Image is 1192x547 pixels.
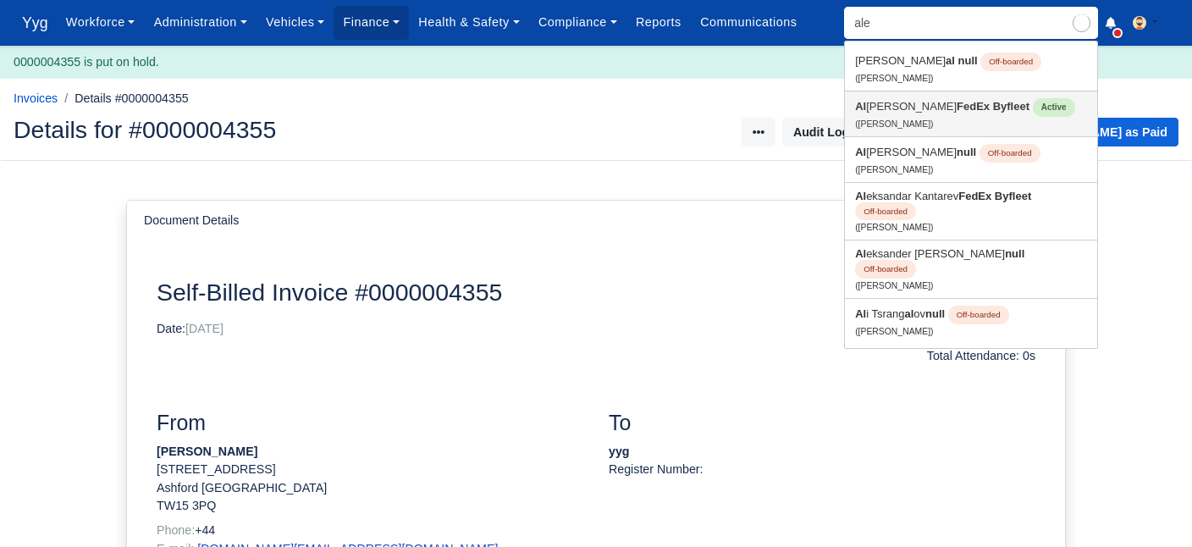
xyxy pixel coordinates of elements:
strong: null [925,307,945,320]
span: Phone: [157,523,195,537]
strong: Al [855,307,866,320]
div: Register Number: [596,461,1048,478]
h4: Week 38 [835,278,1035,300]
span: Off-boarded [948,306,1009,324]
a: [PERSON_NAME]al null Off-boarded ([PERSON_NAME]) [845,46,1097,91]
li: Details #0000004355 [58,89,189,108]
h2: Self-Billed Invoice #0000004355 [157,278,809,307]
h3: From [157,411,583,436]
small: ([PERSON_NAME]) [855,165,933,174]
a: Workforce [57,6,145,39]
a: Al[PERSON_NAME]FedEx Byfleet Active ([PERSON_NAME]) [845,91,1097,136]
span: Off-boarded [980,144,1040,163]
strong: null [957,146,976,158]
h6: Total Attendance: 0s [835,349,1035,363]
span: Off-boarded [855,202,916,221]
a: Health & Safety [409,6,529,39]
h6: Document Details [144,213,239,228]
p: Ashford [GEOGRAPHIC_DATA] [157,479,583,497]
a: Ali Tsrangalovnull Off-boarded ([PERSON_NAME]) [845,299,1097,344]
p: [STREET_ADDRESS] [157,461,583,478]
strong: FedEx Byfleet [957,100,1029,113]
a: Aleksandar KantarevFedEx Byfleet Off-boarded ([PERSON_NAME]) [845,183,1097,240]
strong: al [946,54,955,67]
a: Vehicles [257,6,334,39]
h2: Details for #0000004355 [14,118,583,141]
a: Communications [691,6,807,39]
strong: yyg [609,445,630,458]
h6: Period: [DATE] - [DATE] [835,307,1035,321]
strong: Al [855,100,866,113]
a: Finance [334,6,409,39]
a: Aleksander [PERSON_NAME]null Off-boarded ([PERSON_NAME]) [845,240,1097,298]
small: ([PERSON_NAME]) [855,223,933,232]
a: Compliance [529,6,626,39]
a: Administration [145,6,257,39]
p: +44 [157,522,583,539]
strong: null [1005,247,1024,260]
p: Date: [157,320,809,338]
h6: Associate: [835,328,1035,342]
span: Yyg [14,6,57,40]
iframe: Chat Widget [1107,466,1192,547]
p: TW15 3PQ [157,497,583,515]
strong: Al [855,247,866,260]
span: Off-boarded [855,260,916,279]
input: Search... [844,7,1098,39]
span: Active [1033,98,1075,117]
strong: al [904,307,913,320]
a: Invoices [14,91,58,105]
h3: To [609,411,1035,436]
small: ([PERSON_NAME]) [855,74,933,83]
small: ([PERSON_NAME]) [855,327,933,336]
span: Off-boarded [980,52,1041,71]
span: [DATE] [185,322,223,335]
strong: null [958,54,978,67]
strong: FedEx Byfleet [958,190,1031,202]
a: Reports [626,6,691,39]
a: Yyg [14,7,57,40]
strong: Al [855,146,866,158]
strong: Al [855,190,866,202]
a: Al[PERSON_NAME]null Off-boarded ([PERSON_NAME]) [845,137,1097,182]
button: Audit Log [782,118,860,146]
small: ([PERSON_NAME]) [855,281,933,290]
strong: [PERSON_NAME] [157,445,257,458]
small: ([PERSON_NAME]) [855,119,933,129]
